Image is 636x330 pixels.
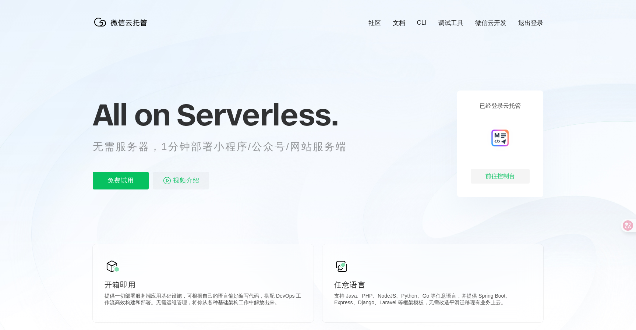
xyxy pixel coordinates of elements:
[105,280,302,290] p: 开箱即用
[471,169,530,184] div: 前往控制台
[475,19,506,27] a: 微信云开发
[480,102,521,110] p: 已经登录云托管
[393,19,405,27] a: 文档
[417,19,427,26] a: CLI
[368,19,381,27] a: 社区
[105,293,302,308] p: 提供一切部署服务端应用基础设施，可根据自己的语言偏好编写代码，搭配 DevOps 工作流高效构建和部署。无需运维管理，将你从各种基础架构工作中解放出来。
[438,19,463,27] a: 调试工具
[334,293,531,308] p: 支持 Java、PHP、NodeJS、Python、Go 等任意语言，并提供 Spring Boot、Express、Django、Laravel 等框架模板，无需改造平滑迁移现有业务上云。
[93,96,170,133] span: All on
[93,24,152,31] a: 微信云托管
[93,15,152,29] img: 微信云托管
[334,280,531,290] p: 任意语言
[93,139,361,154] p: 无需服务器，1分钟部署小程序/公众号/网站服务端
[173,172,199,189] span: 视频介绍
[177,96,338,133] span: Serverless.
[518,19,543,27] a: 退出登录
[163,176,172,185] img: video_play.svg
[93,172,149,189] p: 免费试用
